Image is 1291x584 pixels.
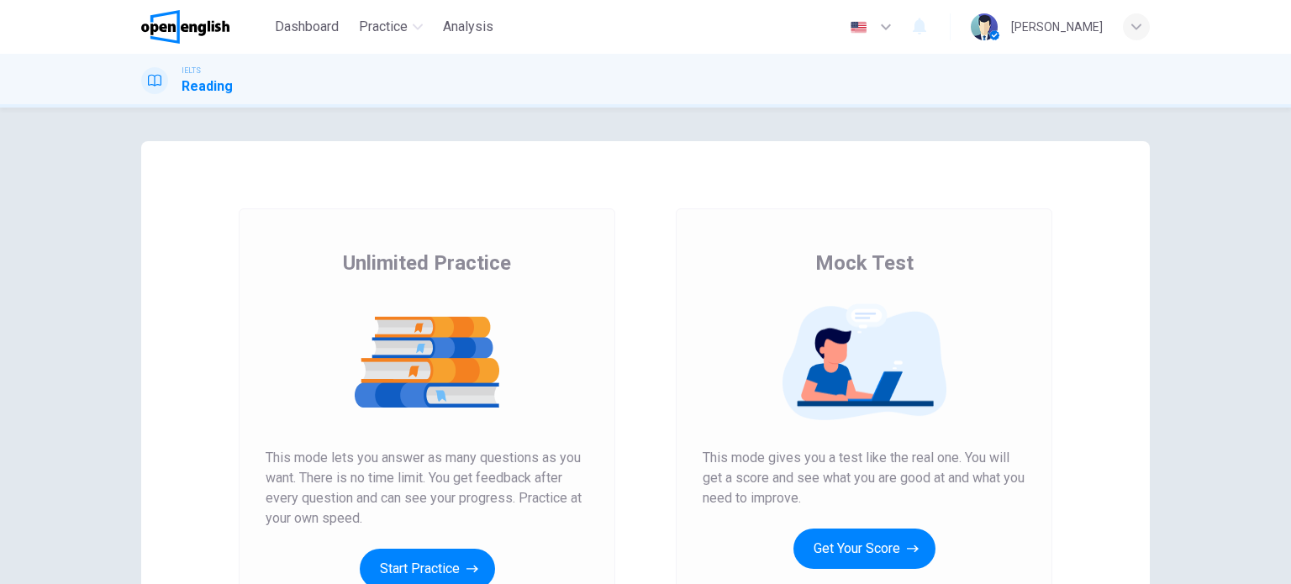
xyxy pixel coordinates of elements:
a: OpenEnglish logo [141,10,268,44]
span: IELTS [182,65,201,76]
span: Mock Test [815,250,914,276]
span: Dashboard [275,17,339,37]
span: This mode lets you answer as many questions as you want. There is no time limit. You get feedback... [266,448,588,529]
span: This mode gives you a test like the real one. You will get a score and see what you are good at a... [703,448,1025,508]
img: en [848,21,869,34]
img: Profile picture [971,13,998,40]
button: Get Your Score [793,529,935,569]
img: OpenEnglish logo [141,10,229,44]
span: Analysis [443,17,493,37]
h1: Reading [182,76,233,97]
div: [PERSON_NAME] [1011,17,1103,37]
span: Unlimited Practice [343,250,511,276]
button: Dashboard [268,12,345,42]
span: Practice [359,17,408,37]
button: Practice [352,12,429,42]
button: Analysis [436,12,500,42]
